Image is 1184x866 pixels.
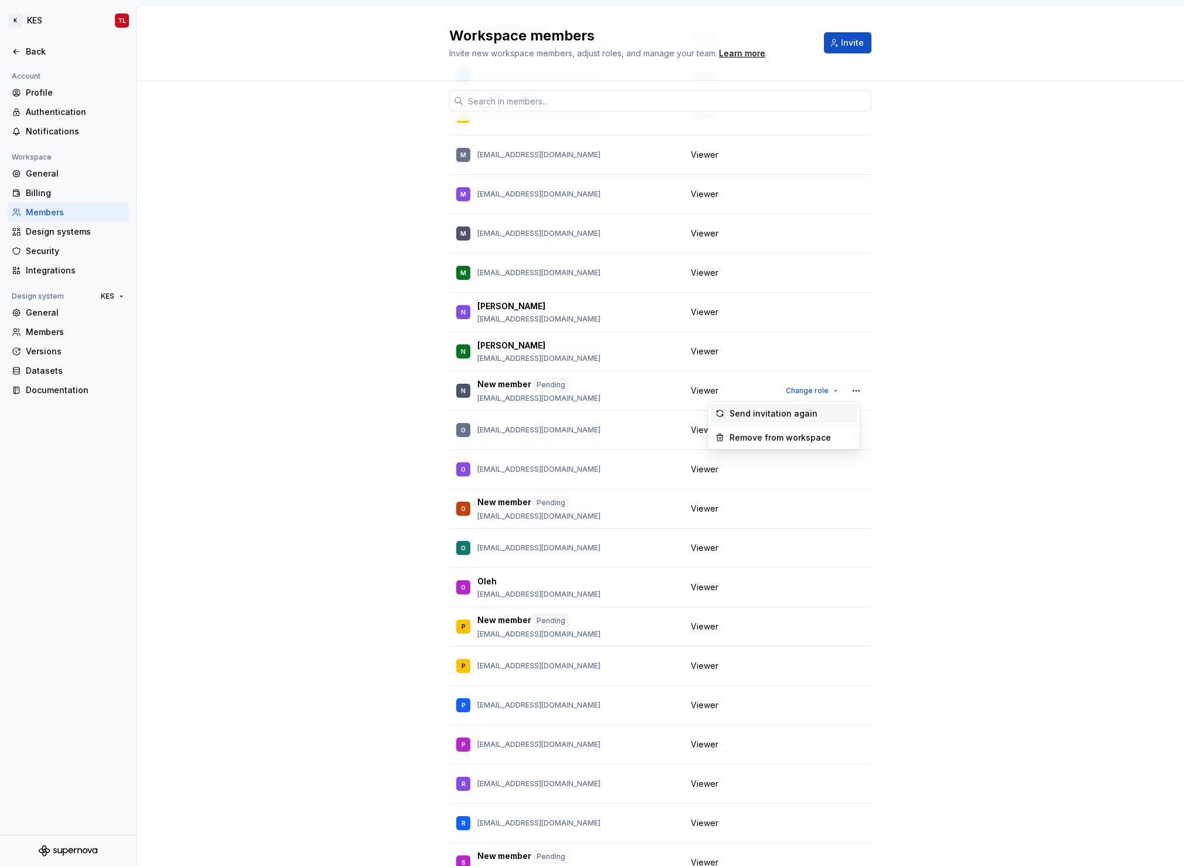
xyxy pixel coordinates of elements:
div: Account [7,69,45,83]
div: P [462,739,466,750]
div: Billing [26,187,124,199]
div: P [462,621,466,632]
span: Viewer [691,581,718,593]
div: Profile [26,87,124,99]
p: [EMAIL_ADDRESS][DOMAIN_NAME] [477,740,601,749]
p: [EMAIL_ADDRESS][DOMAIN_NAME] [477,512,601,521]
div: Versions [26,346,124,357]
p: [EMAIL_ADDRESS][DOMAIN_NAME] [477,818,601,828]
span: Viewer [691,306,718,318]
a: Notifications [7,122,129,141]
span: Viewer [691,188,718,200]
span: Viewer [691,503,718,515]
p: [EMAIL_ADDRESS][DOMAIN_NAME] [477,394,601,403]
p: [EMAIL_ADDRESS][DOMAIN_NAME] [477,779,601,789]
div: Pending [534,614,568,627]
a: Design systems [7,222,129,241]
a: Members [7,203,129,222]
p: [EMAIL_ADDRESS][DOMAIN_NAME] [477,314,601,324]
p: [PERSON_NAME] [477,340,545,351]
div: Members [26,207,124,218]
div: Remove from workspace [730,432,831,444]
span: Viewer [691,739,718,750]
p: [EMAIL_ADDRESS][DOMAIN_NAME] [477,543,601,553]
span: Viewer [691,660,718,672]
h2: Workspace members [449,26,810,45]
a: Members [7,323,129,341]
span: Viewer [691,778,718,790]
div: O [461,464,466,475]
div: Back [26,46,124,57]
div: N [461,385,466,397]
div: O [461,581,466,593]
span: . [717,49,767,58]
div: K [8,13,22,28]
div: Pending [534,378,568,391]
span: Viewer [691,267,718,279]
a: Profile [7,83,129,102]
p: New member [477,496,531,509]
div: Documentation [26,384,124,396]
div: Suggestions [708,402,860,449]
input: Search in members... [463,90,871,111]
a: Integrations [7,261,129,280]
a: Datasets [7,361,129,380]
p: Oleh [477,576,497,587]
p: [EMAIL_ADDRESS][DOMAIN_NAME] [477,190,601,199]
p: [EMAIL_ADDRESS][DOMAIN_NAME] [477,701,601,710]
p: [EMAIL_ADDRESS][DOMAIN_NAME] [477,268,601,278]
p: New member [477,850,531,863]
p: [EMAIL_ADDRESS][DOMAIN_NAME] [477,590,601,599]
span: Invite new workspace members, adjust roles, and manage your team. [449,48,717,58]
div: Workspace [7,150,56,164]
p: [EMAIL_ADDRESS][DOMAIN_NAME] [477,229,601,238]
div: Authentication [26,106,124,118]
a: General [7,303,129,322]
div: Members [26,326,124,338]
span: Viewer [691,228,718,239]
div: General [26,168,124,180]
div: M [460,149,466,161]
span: Change role [786,386,829,395]
span: KES [101,292,114,301]
div: Security [26,245,124,257]
a: Back [7,42,129,61]
span: Invite [841,37,864,49]
p: New member [477,378,531,391]
a: Billing [7,184,129,202]
p: [EMAIL_ADDRESS][DOMAIN_NAME] [477,354,601,363]
div: Notifications [26,126,124,137]
span: Viewer [691,699,718,711]
a: General [7,164,129,183]
div: O [461,424,466,436]
div: N [461,346,466,357]
div: N [461,306,466,318]
div: M [460,267,466,279]
button: Change role [781,383,843,399]
span: Viewer [691,385,718,397]
a: Documentation [7,381,129,400]
div: P [462,660,466,672]
a: Learn more [719,48,765,59]
div: M [460,188,466,200]
div: P [462,699,466,711]
div: O [461,542,466,554]
div: KES [27,15,42,26]
div: General [26,307,124,319]
span: Viewer [691,149,718,161]
div: M [460,228,466,239]
span: Viewer [691,346,718,357]
div: O [461,503,466,515]
span: Viewer [691,542,718,554]
svg: Supernova Logo [39,845,97,857]
div: R [462,817,466,829]
a: Versions [7,342,129,361]
div: Pending [534,496,568,509]
div: Design systems [26,226,124,238]
div: Datasets [26,365,124,377]
a: Authentication [7,103,129,121]
p: New member [477,614,531,627]
div: R [462,778,466,790]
